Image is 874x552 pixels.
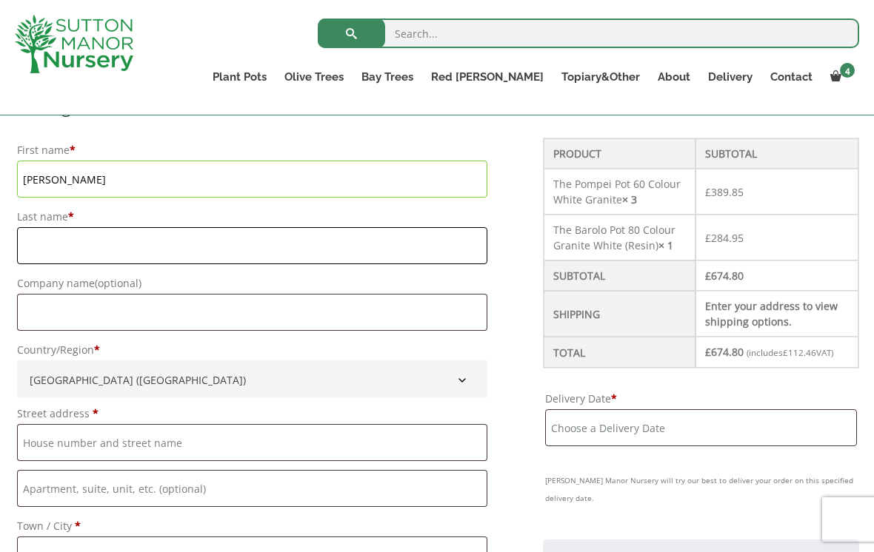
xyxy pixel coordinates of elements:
[695,138,858,169] th: Subtotal
[783,347,816,358] span: 112.46
[276,67,353,87] a: Olive Trees
[705,269,744,283] bdi: 674.80
[649,67,699,87] a: About
[15,15,133,73] img: logo
[17,470,487,507] input: Apartment, suite, unit, etc. (optional)
[695,291,858,337] td: Enter your address to view shipping options.
[17,403,487,424] label: Street address
[553,67,649,87] a: Topiary&Other
[705,345,744,359] bdi: 674.80
[353,67,422,87] a: Bay Trees
[761,67,821,87] a: Contact
[17,516,487,536] label: Town / City
[747,347,833,358] small: (includes VAT)
[204,67,276,87] a: Plant Pots
[17,140,487,161] label: First name
[17,424,487,461] input: House number and street name
[611,391,617,405] abbr: required
[658,238,673,252] strong: × 1
[622,192,637,206] strong: × 3
[705,185,711,199] span: £
[699,67,761,87] a: Delivery
[705,269,711,283] span: £
[544,169,696,215] td: The Pompei Pot 60 Colour White Granite
[545,409,858,446] input: Choose a Delivery Date
[840,63,855,78] span: 4
[544,138,696,169] th: Product
[544,215,696,260] td: The Barolo Pot 80 Colour Granite White (Resin)
[545,388,858,409] label: Delivery Date
[705,345,711,359] span: £
[705,231,711,245] span: £
[95,276,141,290] span: (optional)
[705,185,744,199] bdi: 389.85
[821,67,859,87] a: 4
[783,347,788,358] span: £
[544,337,696,368] th: Total
[17,360,487,397] span: Country/Region
[705,231,744,245] bdi: 284.95
[422,67,553,87] a: Red [PERSON_NAME]
[544,291,696,337] th: Shipping
[545,471,858,507] small: [PERSON_NAME] Manor Nursery will try our best to deliver your order on this specified delivery date.
[24,368,480,392] span: United Kingdom (UK)
[544,260,696,291] th: Subtotal
[17,340,487,360] label: Country/Region
[318,18,859,48] input: Search...
[17,273,487,294] label: Company name
[17,206,487,227] label: Last name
